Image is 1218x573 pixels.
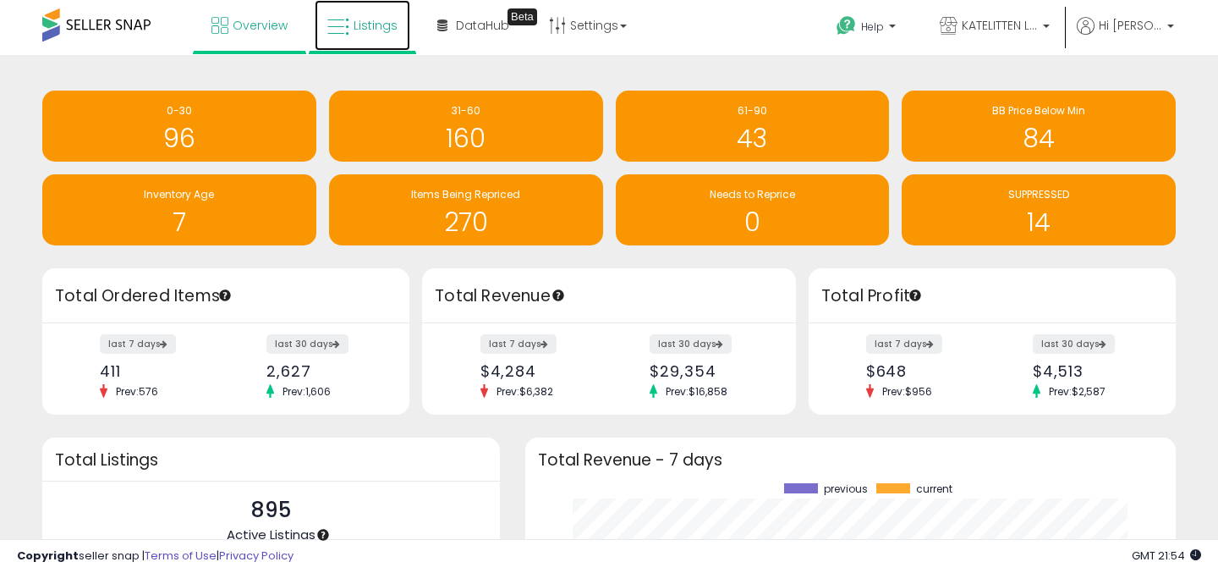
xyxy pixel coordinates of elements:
div: $4,284 [480,362,596,380]
div: Tooltip anchor [908,288,923,303]
div: seller snap | | [17,548,294,565]
h1: 43 [624,124,881,152]
a: Privacy Policy [219,548,294,564]
h1: 14 [910,208,1167,236]
h1: 160 [337,124,595,152]
span: Prev: $2,587 [1040,384,1114,399]
div: Tooltip anchor [217,288,233,303]
label: last 7 days [100,334,176,354]
span: Inventory Age [144,187,214,201]
div: Tooltip anchor [507,8,537,25]
h3: Total Revenue - 7 days [538,454,1163,466]
span: Prev: $6,382 [488,384,562,399]
div: Tooltip anchor [315,527,331,543]
span: 31-60 [452,103,480,118]
span: Hi [PERSON_NAME] [1099,17,1162,34]
div: $4,513 [1033,362,1146,380]
div: $648 [866,362,979,380]
span: 2025-09-16 21:54 GMT [1132,548,1201,564]
a: BB Price Below Min 84 [902,91,1176,162]
a: Terms of Use [145,548,217,564]
span: current [916,483,952,495]
span: previous [824,483,868,495]
label: last 30 days [266,334,348,354]
span: Active Listings [227,526,315,543]
span: SUPPRESSED [1008,187,1069,201]
span: Help [861,19,884,34]
span: Prev: 576 [107,384,167,399]
h1: 270 [337,208,595,236]
a: Inventory Age 7 [42,174,316,245]
a: Items Being Repriced 270 [329,174,603,245]
label: last 30 days [1033,334,1115,354]
a: 61-90 43 [616,91,890,162]
span: Overview [233,17,288,34]
h3: Total Revenue [435,284,783,308]
h3: Total Profit [821,284,1163,308]
strong: Copyright [17,548,79,564]
span: Prev: 1,606 [274,384,339,399]
a: Hi [PERSON_NAME] [1077,17,1174,55]
i: Get Help [836,15,857,36]
span: 61-90 [738,103,767,118]
span: Needs to Reprice [710,187,795,201]
label: last 30 days [650,334,732,354]
label: last 7 days [866,334,942,354]
a: 0-30 96 [42,91,316,162]
a: Help [823,3,913,55]
h1: 0 [624,208,881,236]
span: BB Price Below Min [992,103,1085,118]
div: $29,354 [650,362,765,380]
a: Needs to Reprice 0 [616,174,890,245]
h1: 96 [51,124,308,152]
span: DataHub [456,17,509,34]
h3: Total Listings [55,454,487,466]
div: 2,627 [266,362,380,380]
div: Tooltip anchor [551,288,566,303]
p: 895 [227,494,315,526]
a: SUPPRESSED 14 [902,174,1176,245]
h1: 84 [910,124,1167,152]
span: Listings [354,17,398,34]
label: last 7 days [480,334,557,354]
div: 411 [100,362,213,380]
h1: 7 [51,208,308,236]
span: Prev: $16,858 [657,384,736,399]
a: 31-60 160 [329,91,603,162]
span: Items Being Repriced [411,187,520,201]
span: 0-30 [167,103,192,118]
h3: Total Ordered Items [55,284,397,308]
span: KATELITTEN LLC [962,17,1038,34]
span: Prev: $956 [874,384,941,399]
